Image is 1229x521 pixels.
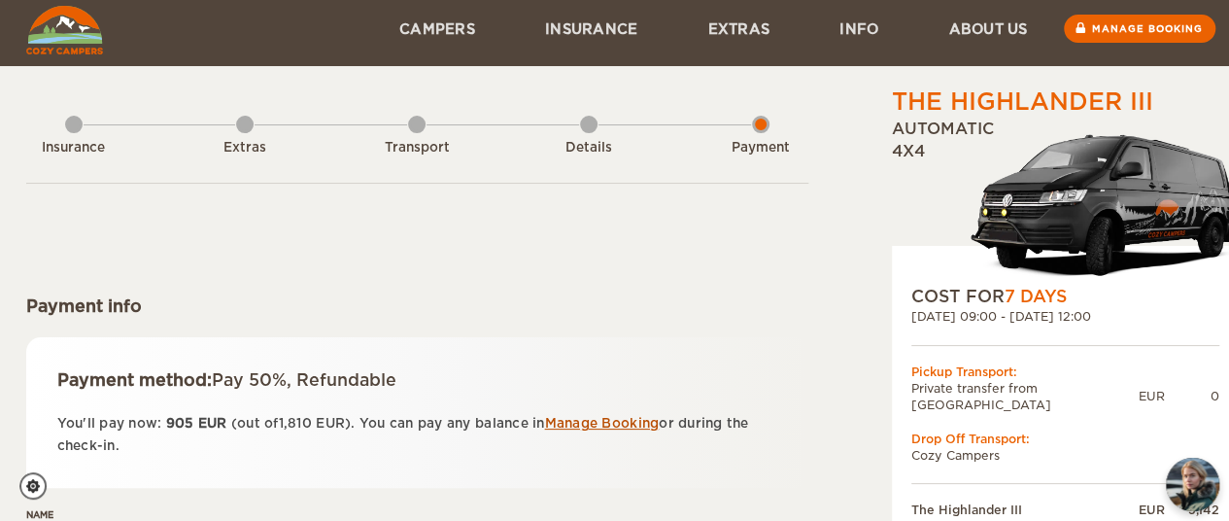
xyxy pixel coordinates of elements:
span: 905 [166,416,194,431]
div: Drop Off Transport: [911,431,1219,447]
div: Payment [707,139,814,157]
div: EUR [1139,388,1165,404]
span: 1,810 [279,416,312,431]
td: The Highlander III [911,502,1139,518]
div: Transport [363,139,470,157]
span: Pay 50%, Refundable [212,370,396,390]
div: Extras [191,139,298,157]
button: chat-button [1166,458,1219,511]
img: Freyja at Cozy Campers [1166,458,1219,511]
span: EUR [198,416,227,431]
div: The Highlander III [892,86,1153,119]
div: Payment method: [57,368,777,392]
div: COST FOR [911,285,1219,308]
div: 0 [1165,388,1219,404]
td: Private transfer from [GEOGRAPHIC_DATA] [911,380,1139,413]
td: Cozy Campers [911,447,1219,464]
a: Manage Booking [545,416,660,431]
div: [DATE] 09:00 - [DATE] 12:00 [911,308,1219,325]
a: Manage booking [1064,15,1215,43]
span: 7 Days [1005,287,1067,306]
div: EUR [1139,502,1165,518]
div: Payment info [26,295,808,318]
img: Cozy Campers [26,6,103,54]
p: You'll pay now: (out of ). You can pay any balance in or during the check-in. [57,412,777,458]
div: Details [535,139,642,157]
div: 3,142 [1165,502,1219,518]
div: Insurance [20,139,127,157]
div: Pickup Transport: [911,364,1219,380]
span: EUR [316,416,345,431]
a: Cookie settings [19,472,59,500]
